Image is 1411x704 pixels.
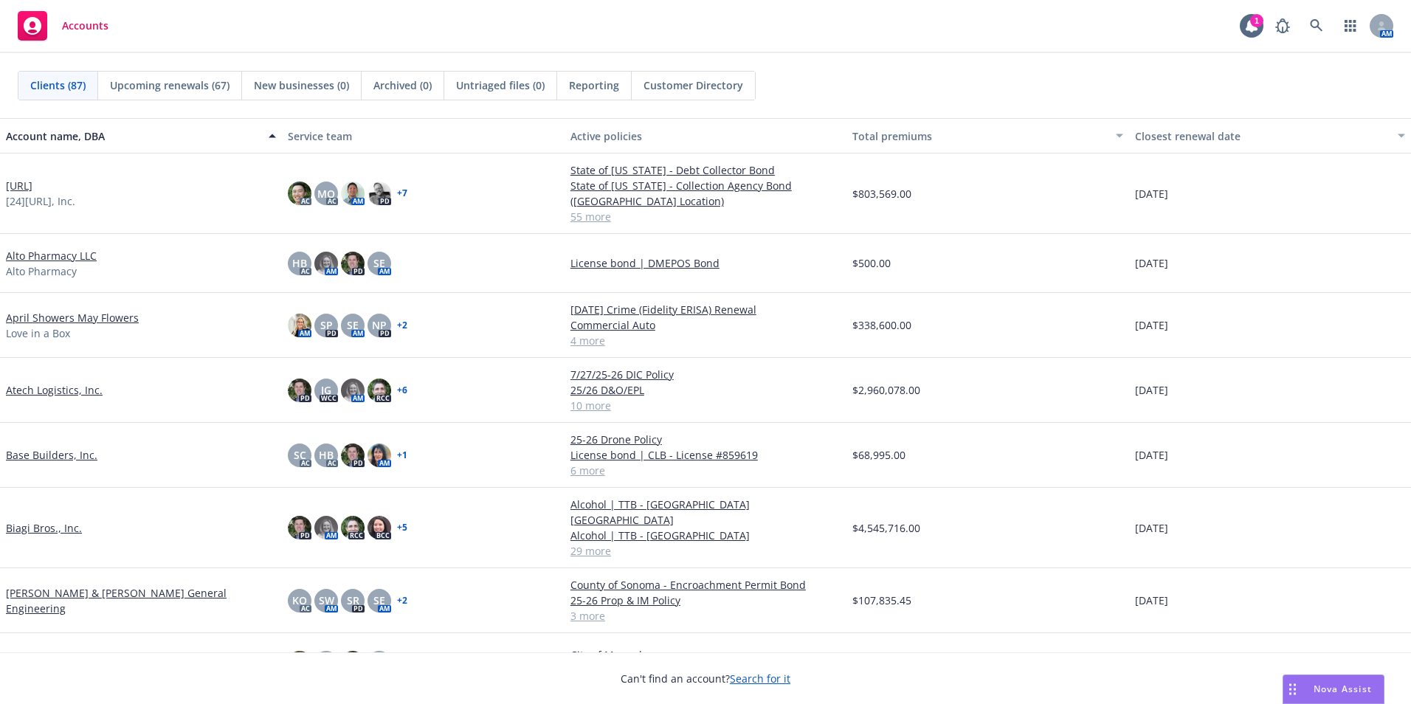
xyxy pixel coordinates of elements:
span: SW [319,593,334,608]
span: Customer Directory [644,77,743,93]
img: photo [341,182,365,205]
span: [DATE] [1135,520,1168,536]
span: JG [321,382,331,398]
a: + 2 [397,321,407,330]
span: $338,600.00 [852,317,911,333]
span: Accounts [62,20,108,32]
span: Untriaged files (0) [456,77,545,93]
a: Accounts [12,5,114,46]
span: SE [373,255,385,271]
a: License bond | CLB - License #859619 [570,447,841,463]
img: photo [314,516,338,539]
div: 1 [1250,14,1263,27]
span: [DATE] [1135,593,1168,608]
a: 4 more [570,333,841,348]
img: photo [341,516,365,539]
div: Total premiums [852,128,1106,144]
span: $500.00 [852,255,891,271]
span: SR [347,593,359,608]
div: Active policies [570,128,841,144]
span: [DATE] [1135,447,1168,463]
span: [DATE] [1135,255,1168,271]
a: Commercial Auto [570,317,841,333]
a: + 5 [397,523,407,532]
a: Report a Bug [1268,11,1297,41]
img: photo [288,182,311,205]
span: NP [372,317,387,333]
a: 10 more [570,398,841,413]
img: photo [288,314,311,337]
a: Biagi Bros., Inc. [6,520,82,536]
img: photo [314,252,338,275]
a: Atech Logistics, Inc. [6,382,103,398]
span: $803,569.00 [852,186,911,201]
img: photo [288,516,311,539]
img: photo [288,651,311,674]
img: photo [368,444,391,467]
span: [DATE] [1135,382,1168,398]
span: [DATE] [1135,186,1168,201]
a: [DATE] Crime (Fidelity ERISA) Renewal [570,302,841,317]
a: + 6 [397,386,407,395]
span: [DATE] [1135,317,1168,333]
a: + 1 [397,451,407,460]
a: + 2 [397,596,407,605]
span: Archived (0) [373,77,432,93]
span: [24][URL], Inc. [6,193,75,209]
span: KO [292,593,307,608]
button: Total premiums [846,118,1128,153]
img: photo [368,516,391,539]
span: Alto Pharmacy [6,263,77,279]
button: Active policies [565,118,846,153]
a: 29 more [570,543,841,559]
div: Service team [288,128,558,144]
span: SP [320,317,333,333]
a: Search [1302,11,1331,41]
img: photo [341,379,365,402]
a: 55 more [570,209,841,224]
a: Switch app [1336,11,1365,41]
div: Drag to move [1283,675,1302,703]
span: Nova Assist [1314,683,1372,695]
span: MQ [317,186,335,201]
div: Closest renewal date [1135,128,1389,144]
a: Alto Pharmacy LLC [6,248,97,263]
a: 25/26 D&O/EPL [570,382,841,398]
a: Base Builders, Inc. [6,447,97,463]
div: Account name, DBA [6,128,260,144]
span: New businesses (0) [254,77,349,93]
img: photo [288,379,311,402]
span: SC [294,447,306,463]
a: April Showers May Flowers [6,310,139,325]
button: Closest renewal date [1129,118,1411,153]
img: photo [341,444,365,467]
a: City of Merced [570,647,841,663]
span: HB [319,447,334,463]
span: HB [292,255,307,271]
a: + 7 [397,189,407,198]
button: Service team [282,118,564,153]
span: $107,835.45 [852,593,911,608]
a: Search for it [730,672,790,686]
span: $2,960,078.00 [852,382,920,398]
span: SE [347,317,359,333]
a: 6 more [570,463,841,478]
span: Love in a Box [6,325,70,341]
a: 25-26 Prop & IM Policy [570,593,841,608]
a: 25-26 Drone Policy [570,432,841,447]
a: State of [US_STATE] - Debt Collector Bond [570,162,841,178]
img: photo [368,182,391,205]
a: State of [US_STATE] - Collection Agency Bond ([GEOGRAPHIC_DATA] Location) [570,178,841,209]
a: Alcohol | TTB - [GEOGRAPHIC_DATA] [GEOGRAPHIC_DATA] [570,497,841,528]
a: Alcohol | TTB - [GEOGRAPHIC_DATA] [570,528,841,543]
img: photo [341,252,365,275]
a: 7/27/25-26 DIC Policy [570,367,841,382]
span: Can't find an account? [621,671,790,686]
span: Upcoming renewals (67) [110,77,230,93]
span: Clients (87) [30,77,86,93]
